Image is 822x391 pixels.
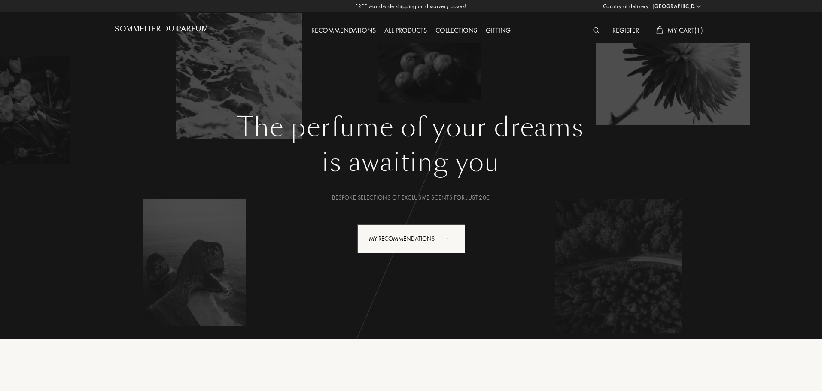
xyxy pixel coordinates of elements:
a: My Recommendationsanimation [351,224,472,253]
a: Collections [431,26,481,35]
div: Recommendations [307,25,380,36]
span: My Cart ( 1 ) [667,26,703,35]
div: Gifting [481,25,515,36]
h1: Sommelier du Parfum [115,25,208,33]
img: cart_white.svg [656,26,663,34]
a: Gifting [481,26,515,35]
div: Register [608,25,643,36]
div: All products [380,25,431,36]
div: Bespoke selections of exclusive scents for just 20€ [121,193,701,202]
img: search_icn_white.svg [593,27,600,33]
a: Sommelier du Parfum [115,25,208,36]
div: animation [444,230,461,247]
h1: The perfume of your dreams [121,112,701,143]
a: Recommendations [307,26,380,35]
div: is awaiting you [121,143,701,182]
a: All products [380,26,431,35]
div: Collections [431,25,481,36]
div: My Recommendations [357,224,465,253]
span: Country of delivery: [603,2,650,11]
a: Register [608,26,643,35]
